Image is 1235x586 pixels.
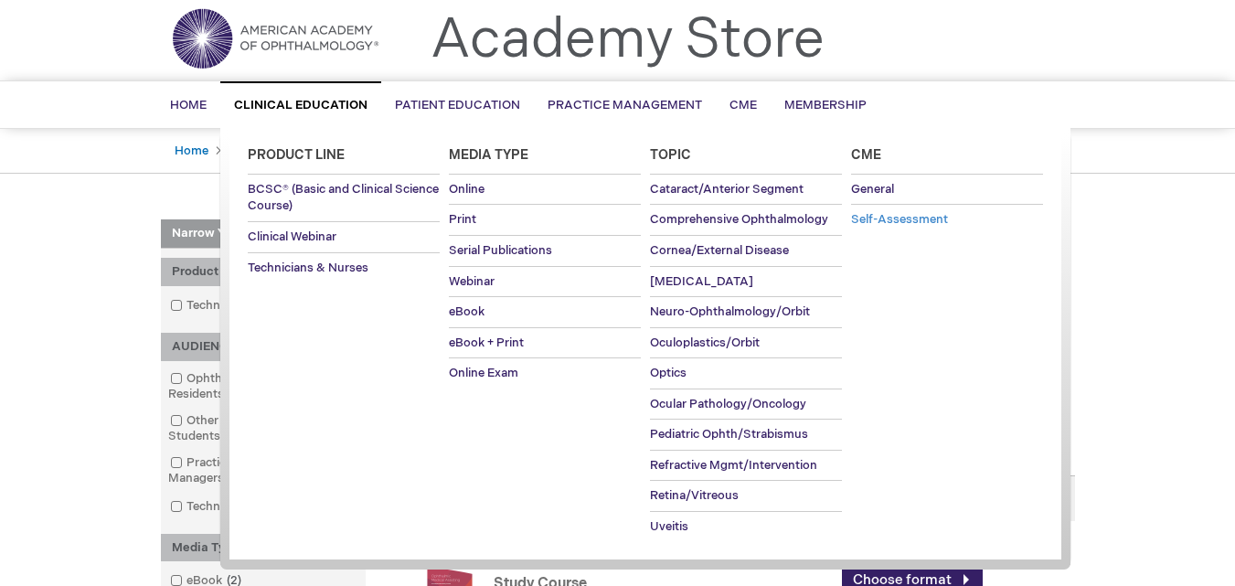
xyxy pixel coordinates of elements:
span: Membership [784,98,867,112]
a: Home [175,144,208,158]
div: AUDIENCE [161,333,366,361]
a: Practice Administrators & Managers1 [165,454,361,487]
span: Self-Assessment [851,212,948,227]
span: BCSC® (Basic and Clinical Science Course) [248,182,439,214]
span: Cme [851,147,881,163]
a: Academy Store [431,7,825,73]
span: Clinical Webinar [248,229,336,244]
span: Home [170,98,207,112]
span: Patient Education [395,98,520,112]
span: Ocular Pathology/Oncology [650,397,806,411]
a: Ophthalmologists & Residents1 [165,370,361,403]
span: Webinar [449,274,495,289]
span: Product Line [248,147,345,163]
span: Refractive Mgmt/Intervention [650,458,817,473]
a: Other MDs & Medical Students1 [165,412,361,445]
span: Serial Publications [449,243,552,258]
span: Media Type [449,147,528,163]
span: eBook + Print [449,336,524,350]
a: Technicians & Nurses7 [165,297,333,314]
span: Online [449,182,484,197]
span: CME [729,98,757,112]
div: Media Type [161,534,366,562]
span: [MEDICAL_DATA] [650,274,753,289]
strong: Narrow Your Choices [161,219,366,249]
span: Clinical Education [234,98,367,112]
span: General [851,182,894,197]
span: Cataract/Anterior Segment [650,182,804,197]
span: Retina/Vitreous [650,488,739,503]
span: Pediatric Ophth/Strabismus [650,427,808,442]
span: Neuro-Ophthalmology/Orbit [650,304,810,319]
span: Uveitis [650,519,688,534]
div: Product Line [161,258,366,286]
span: Practice Management [548,98,702,112]
span: Cornea/External Disease [650,243,789,258]
span: Online Exam [449,366,518,380]
span: Oculoplastics/Orbit [650,336,760,350]
span: Comprehensive Ophthalmology [650,212,828,227]
span: Technicians & Nurses [248,261,368,275]
span: Optics [650,366,687,380]
span: Print [449,212,476,227]
span: eBook [449,304,484,319]
a: Technicians & Nurses7 [165,498,333,516]
span: Topic [650,147,691,163]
